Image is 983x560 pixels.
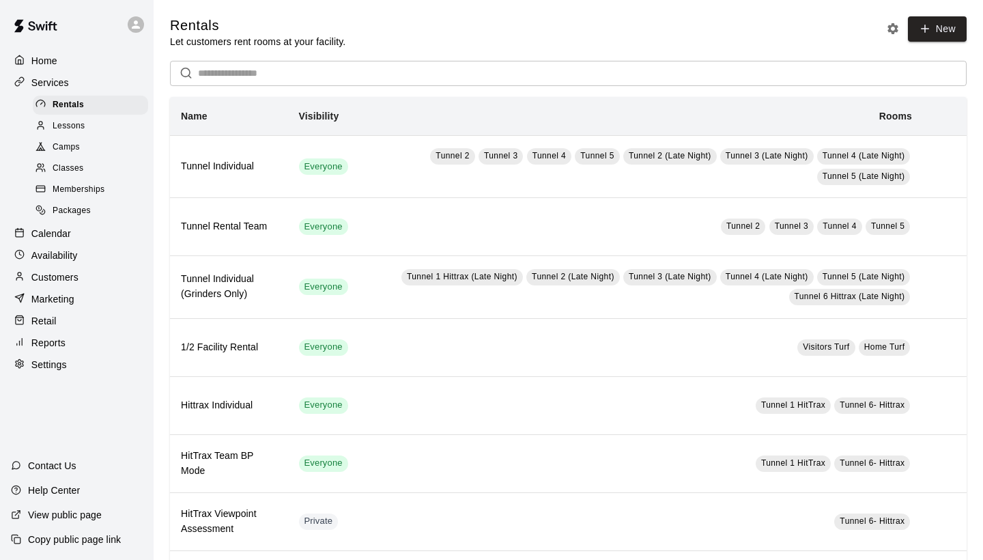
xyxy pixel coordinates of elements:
span: Tunnel 1 HitTrax [761,458,825,468]
span: Tunnel 2 [726,221,760,231]
span: Everyone [299,221,348,234]
b: Visibility [299,111,339,122]
div: Camps [33,138,148,157]
p: Availability [31,249,78,262]
p: Services [31,76,69,89]
span: Everyone [299,281,348,294]
span: Tunnel 3 (Late Night) [726,151,808,160]
h6: Tunnel Individual [181,159,277,174]
span: Tunnel 4 [823,221,856,231]
div: This service is hidden, and can only be accessed via a direct link [299,514,339,530]
a: Customers [11,267,143,288]
p: Retail [31,314,57,328]
a: Calendar [11,223,143,244]
span: Tunnel 5 (Late Night) [823,171,905,181]
p: Let customers rent rooms at your facility. [170,35,345,48]
span: Tunnel 1 Hittrax (Late Night) [407,272,517,281]
a: Camps [33,137,154,158]
h6: Hittrax Individual [181,398,277,413]
span: Private [299,515,339,528]
p: Calendar [31,227,71,240]
p: Contact Us [28,459,76,473]
b: Name [181,111,208,122]
div: This service is visible to all of your customers [299,456,348,472]
a: Services [11,72,143,93]
span: Tunnel 5 [580,151,614,160]
span: Tunnel 2 (Late Night) [629,151,711,160]
span: Tunnel 6- Hittrax [840,458,904,468]
span: Everyone [299,341,348,354]
span: Home Turf [864,342,905,352]
span: Tunnel 2 (Late Night) [532,272,614,281]
a: New [908,16,967,42]
span: Tunnel 4 (Late Night) [726,272,808,281]
span: Tunnel 3 (Late Night) [629,272,711,281]
p: Customers [31,270,79,284]
span: Tunnel 6 Hittrax (Late Night) [795,292,905,301]
span: Tunnel 5 [871,221,904,231]
a: Packages [33,201,154,222]
h6: HitTrax Viewpoint Assessment [181,507,277,537]
span: Tunnel 2 [436,151,469,160]
span: Tunnel 3 [484,151,517,160]
div: This service is visible to all of your customers [299,397,348,414]
a: Settings [11,354,143,375]
a: Lessons [33,115,154,137]
div: Classes [33,159,148,178]
span: Everyone [299,457,348,470]
h6: Tunnel Individual (Grinders Only) [181,272,277,302]
div: This service is visible to all of your customers [299,158,348,175]
p: Reports [31,336,66,350]
span: Tunnel 6- Hittrax [840,400,904,410]
p: Help Center [28,484,80,497]
h5: Rentals [170,16,345,35]
span: Everyone [299,160,348,173]
a: Retail [11,311,143,331]
span: Camps [53,141,80,154]
a: Memberships [33,180,154,201]
b: Rooms [879,111,912,122]
span: Tunnel 5 (Late Night) [823,272,905,281]
div: This service is visible to all of your customers [299,339,348,356]
p: Marketing [31,292,74,306]
p: Home [31,54,57,68]
div: Rentals [33,96,148,115]
span: Everyone [299,399,348,412]
p: Settings [31,358,67,372]
h6: Tunnel Rental Team [181,219,277,234]
div: Packages [33,201,148,221]
span: Lessons [53,120,85,133]
a: Rentals [33,94,154,115]
h6: HitTrax Team BP Mode [181,449,277,479]
div: This service is visible to all of your customers [299,279,348,295]
a: Marketing [11,289,143,309]
p: Copy public page link [28,533,121,546]
span: Tunnel 4 (Late Night) [823,151,905,160]
span: Classes [53,162,83,176]
span: Visitors Turf [803,342,849,352]
span: Packages [53,204,91,218]
span: Tunnel 1 HitTrax [761,400,825,410]
a: Home [11,51,143,71]
span: Tunnel 3 [775,221,808,231]
a: Reports [11,333,143,353]
span: Memberships [53,183,104,197]
a: Availability [11,245,143,266]
div: Lessons [33,117,148,136]
span: Rentals [53,98,84,112]
div: Memberships [33,180,148,199]
h6: 1/2 Facility Rental [181,340,277,355]
button: Rental settings [883,18,903,39]
span: Tunnel 6- Hittrax [840,516,904,526]
p: View public page [28,508,102,522]
span: Tunnel 4 [532,151,566,160]
a: Classes [33,158,154,180]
